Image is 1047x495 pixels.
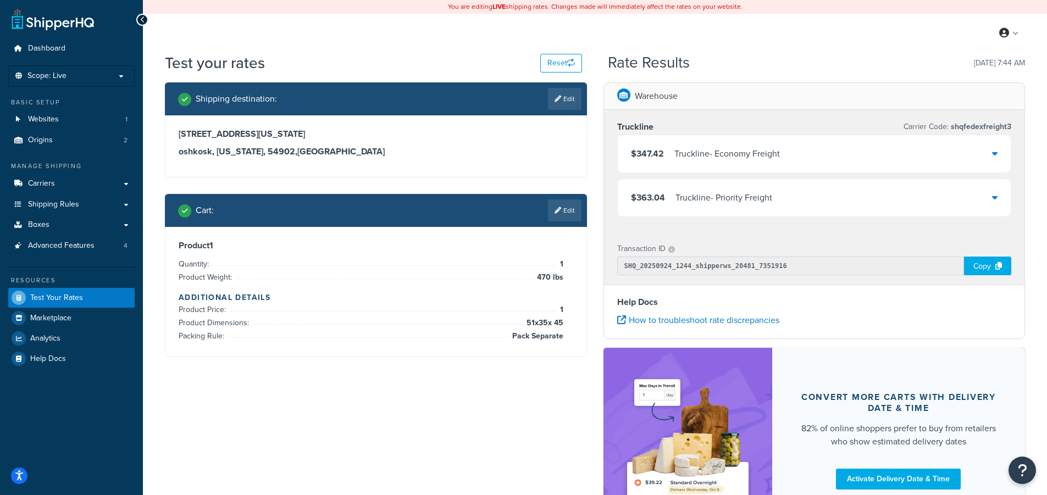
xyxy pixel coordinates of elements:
h3: oshkosk, [US_STATE], 54902 , [GEOGRAPHIC_DATA] [179,146,573,157]
span: Packing Rule: [179,330,227,342]
h3: Product 1 [179,240,573,251]
a: Analytics [8,329,135,348]
span: shqfedexfreight3 [949,121,1011,132]
span: Product Dimensions: [179,317,252,329]
span: Websites [28,115,59,124]
span: $347.42 [631,147,664,160]
span: Shipping Rules [28,200,79,209]
a: Marketplace [8,308,135,328]
h2: Cart : [196,205,214,215]
div: Convert more carts with delivery date & time [799,392,999,414]
a: Boxes [8,215,135,235]
b: LIVE [492,2,506,12]
p: [DATE] 7:44 AM [974,55,1025,71]
div: Manage Shipping [8,162,135,171]
p: Warehouse [635,88,678,104]
div: Truckline - Economy Freight [674,146,780,162]
li: Websites [8,109,135,130]
a: Edit [548,88,581,110]
a: Origins2 [8,130,135,151]
div: Basic Setup [8,98,135,107]
a: Shipping Rules [8,194,135,215]
a: Test Your Rates [8,288,135,308]
span: Dashboard [28,44,65,53]
span: $363.04 [631,191,665,204]
a: Carriers [8,174,135,194]
span: 1 [125,115,128,124]
span: 1 [557,258,563,271]
span: Product Price: [179,304,229,315]
span: 470 lbs [534,271,563,284]
span: Pack Separate [509,330,563,343]
span: Origins [28,136,53,145]
span: Carriers [28,179,55,188]
a: Edit [548,199,581,221]
span: 51 x 35 x 45 [524,316,563,330]
span: Advanced Features [28,241,95,251]
p: Carrier Code: [904,119,1011,135]
a: Advanced Features4 [8,236,135,256]
a: Dashboard [8,38,135,59]
span: Scope: Live [27,71,67,81]
a: How to troubleshoot rate discrepancies [617,314,779,326]
div: Resources [8,276,135,285]
span: 4 [124,241,128,251]
span: Product Weight: [179,271,235,283]
span: Analytics [30,334,60,343]
h2: Rate Results [608,54,690,71]
button: Reset [540,54,582,73]
span: Test Your Rates [30,293,83,303]
span: Marketplace [30,314,71,323]
span: 2 [124,136,128,145]
h4: Additional Details [179,292,573,303]
li: Origins [8,130,135,151]
h1: Test your rates [165,52,265,74]
div: 82% of online shoppers prefer to buy from retailers who show estimated delivery dates [799,422,999,448]
span: Boxes [28,220,49,230]
a: Help Docs [8,349,135,369]
p: Transaction ID [617,241,666,257]
li: Advanced Features [8,236,135,256]
span: 1 [557,303,563,316]
h2: Shipping destination : [196,94,277,104]
h3: Truckline [617,121,653,132]
a: Activate Delivery Date & Time [836,469,961,490]
a: Websites1 [8,109,135,130]
div: Truckline - Priority Freight [675,190,772,205]
h3: [STREET_ADDRESS][US_STATE] [179,129,573,140]
button: Open Resource Center [1009,457,1036,484]
span: Quantity: [179,258,212,270]
span: Help Docs [30,354,66,364]
div: Copy [964,257,1011,275]
h4: Help Docs [617,296,1012,309]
